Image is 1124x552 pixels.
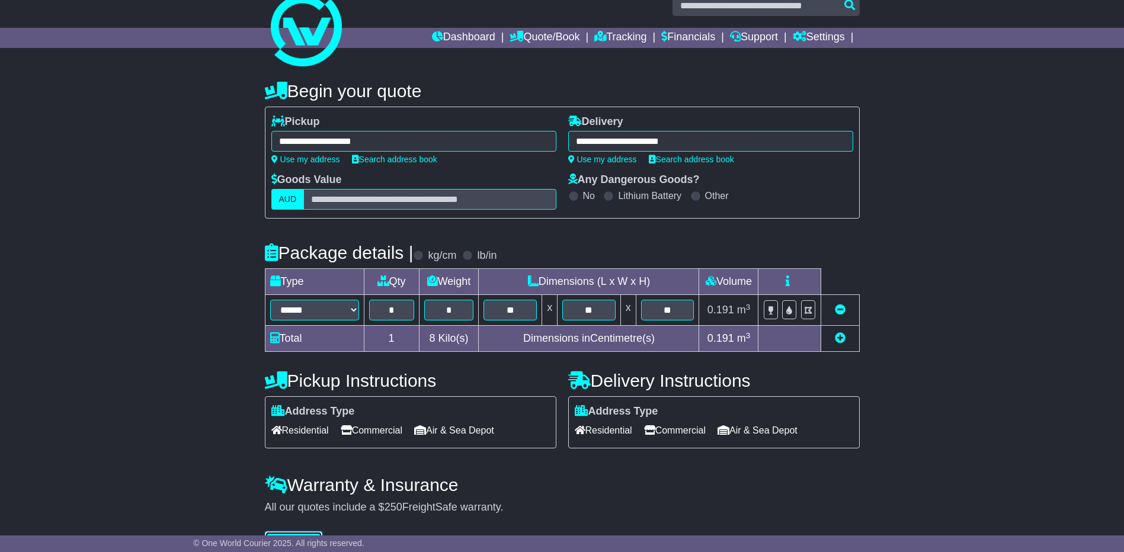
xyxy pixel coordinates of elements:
[271,155,340,164] a: Use my address
[271,174,342,187] label: Goods Value
[265,475,860,495] h4: Warranty & Insurance
[568,155,637,164] a: Use my address
[385,501,402,513] span: 250
[835,332,846,344] a: Add new item
[707,332,734,344] span: 0.191
[644,421,706,439] span: Commercial
[271,189,305,210] label: AUD
[341,421,402,439] span: Commercial
[477,249,497,262] label: lb/in
[568,115,623,129] label: Delivery
[649,155,734,164] a: Search address book
[568,174,700,187] label: Any Dangerous Goods?
[479,269,699,295] td: Dimensions (L x W x H)
[583,190,595,201] label: No
[661,28,715,48] a: Financials
[265,531,323,552] button: Get Quotes
[419,326,479,352] td: Kilo(s)
[705,190,729,201] label: Other
[479,326,699,352] td: Dimensions in Centimetre(s)
[618,190,681,201] label: Lithium Battery
[542,295,558,326] td: x
[364,326,419,352] td: 1
[510,28,579,48] a: Quote/Book
[265,326,364,352] td: Total
[835,304,846,316] a: Remove this item
[419,269,479,295] td: Weight
[364,269,419,295] td: Qty
[193,538,364,548] span: © One World Courier 2025. All rights reserved.
[352,155,437,164] a: Search address book
[271,421,329,439] span: Residential
[575,421,632,439] span: Residential
[265,269,364,295] td: Type
[265,371,556,390] h4: Pickup Instructions
[271,115,320,129] label: Pickup
[428,249,456,262] label: kg/cm
[737,304,751,316] span: m
[429,332,435,344] span: 8
[793,28,845,48] a: Settings
[746,331,751,340] sup: 3
[594,28,646,48] a: Tracking
[265,81,860,101] h4: Begin your quote
[699,269,758,295] td: Volume
[620,295,636,326] td: x
[746,303,751,312] sup: 3
[718,421,798,439] span: Air & Sea Depot
[432,28,495,48] a: Dashboard
[265,501,860,514] div: All our quotes include a $ FreightSafe warranty.
[707,304,734,316] span: 0.191
[568,371,860,390] h4: Delivery Instructions
[575,405,658,418] label: Address Type
[414,421,494,439] span: Air & Sea Depot
[265,243,414,262] h4: Package details |
[271,405,355,418] label: Address Type
[737,332,751,344] span: m
[730,28,778,48] a: Support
